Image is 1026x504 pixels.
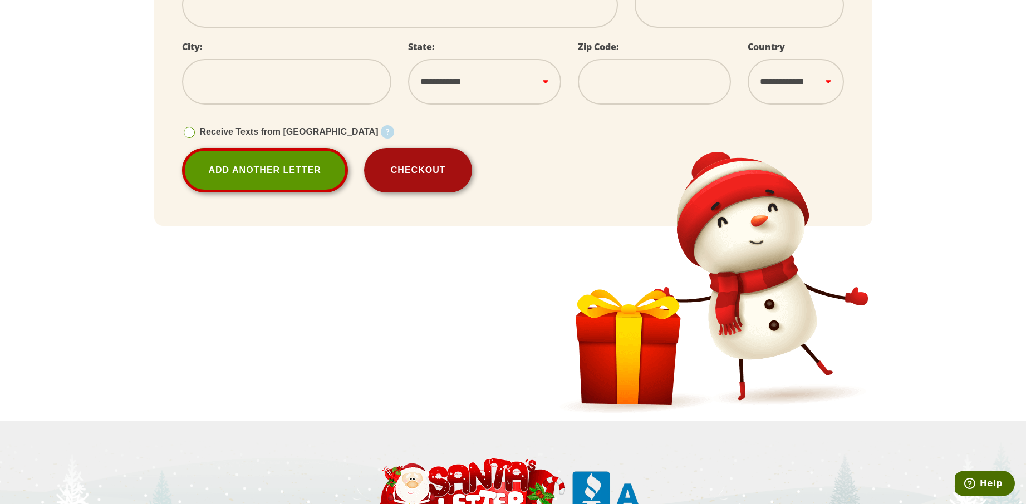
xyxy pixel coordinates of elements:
img: Snowman [552,146,872,418]
label: Zip Code: [578,41,619,53]
iframe: Opens a widget where you can find more information [955,471,1015,498]
label: City: [182,41,203,53]
label: Country [748,41,785,53]
label: State: [408,41,435,53]
span: Receive Texts from [GEOGRAPHIC_DATA] [200,127,379,136]
button: Checkout [364,148,473,192]
a: Add Another Letter [182,148,348,192]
